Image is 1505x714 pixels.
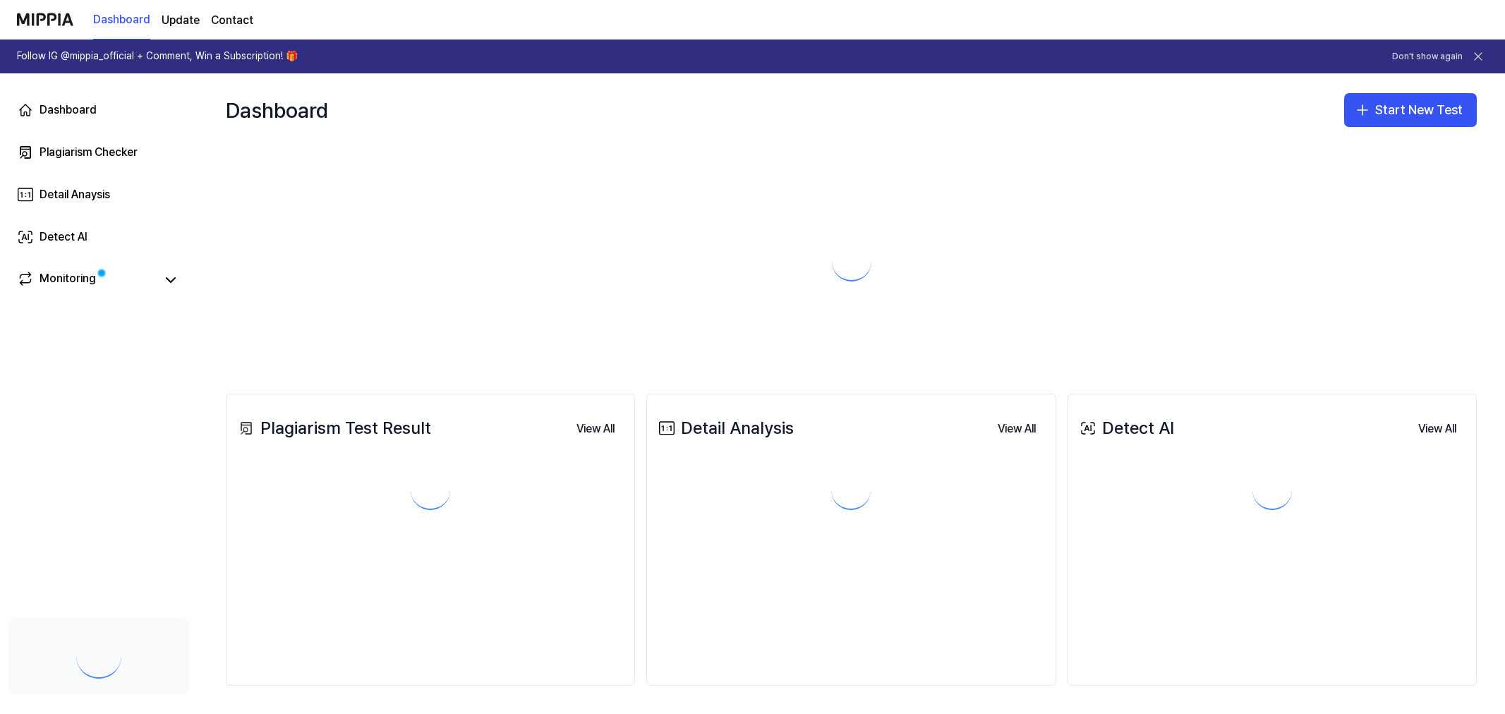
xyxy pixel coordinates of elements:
[1344,93,1477,127] button: Start New Test
[235,415,431,442] div: Plagiarism Test Result
[40,270,96,290] div: Monitoring
[40,102,97,119] div: Dashboard
[93,1,150,40] a: Dashboard
[1392,51,1463,63] button: Don't show again
[40,144,138,161] div: Plagiarism Checker
[1077,415,1174,442] div: Detect AI
[211,12,253,29] a: Contact
[8,135,189,169] a: Plagiarism Checker
[8,178,189,212] a: Detail Anaysis
[17,49,298,63] h1: Follow IG @mippia_official + Comment, Win a Subscription! 🎁
[565,415,626,443] button: View All
[8,93,189,127] a: Dashboard
[565,413,626,443] a: View All
[226,87,328,133] div: Dashboard
[655,415,794,442] div: Detail Analysis
[1407,413,1468,443] a: View All
[17,270,155,290] a: Monitoring
[40,186,110,203] div: Detail Anaysis
[986,413,1047,443] a: View All
[162,12,200,29] a: Update
[8,220,189,254] a: Detect AI
[986,415,1047,443] button: View All
[40,229,87,246] div: Detect AI
[1407,415,1468,443] button: View All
